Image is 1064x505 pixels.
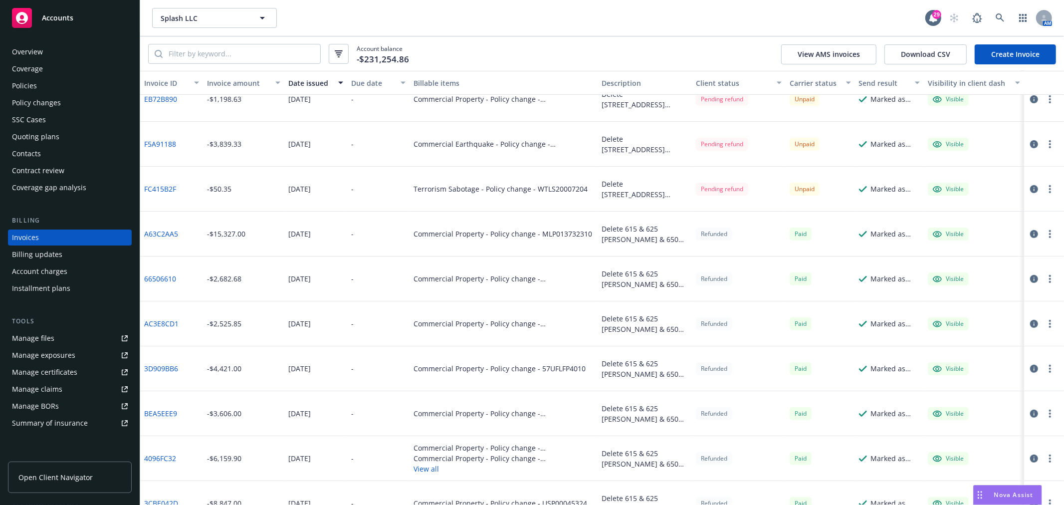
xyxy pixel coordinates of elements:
input: Filter by keyword... [163,44,320,63]
div: Analytics hub [8,451,132,461]
div: Quoting plans [12,129,59,145]
a: 66506610 [144,273,176,284]
div: Policy changes [12,95,61,111]
button: Splash LLC [152,8,277,28]
div: [DATE] [288,273,311,284]
button: Invoice ID [140,71,203,95]
div: -$50.35 [207,184,231,194]
a: Coverage [8,61,132,77]
div: Visible [933,95,964,104]
div: Delete 615 & 625 [PERSON_NAME] & 650 Vaqueros Eff. [DATE] [602,224,688,245]
div: Commercial Property - Policy change - MAUD37442173010 [414,408,594,419]
div: Invoice amount [207,78,269,88]
span: Open Client Navigator [18,472,93,483]
div: Tools [8,316,132,326]
div: Coverage [12,61,43,77]
a: Manage claims [8,381,132,397]
div: -$15,327.00 [207,229,245,239]
div: - [351,184,354,194]
div: Coverage gap analysis [12,180,86,196]
a: Installment plans [8,280,132,296]
div: Delete [STREET_ADDRESS] Locations Eff [DATE] [602,179,688,200]
div: Pending refund [696,93,748,105]
button: Invoice amount [203,71,284,95]
div: Visible [933,274,964,283]
div: -$3,839.33 [207,139,241,149]
a: A63C2AA5 [144,229,178,239]
button: Date issued [284,71,347,95]
div: Visibility in client dash [928,78,1009,88]
a: SSC Cases [8,112,132,128]
div: Client status [696,78,771,88]
div: Refunded [696,272,732,285]
div: Commercial Property - Policy change - B128429650W24 [414,443,594,453]
div: Unpaid [790,183,820,195]
div: Paid [790,272,812,285]
div: Commercial Property - Policy change - B128416688W24 [414,94,594,104]
span: Accounts [42,14,73,22]
span: Manage exposures [8,347,132,363]
a: Manage BORs [8,398,132,414]
div: Description [602,78,688,88]
div: Marked as sent [871,318,920,329]
a: Summary of insurance [8,415,132,431]
a: BEA5EEE9 [144,408,177,419]
div: Delete 615 & 625 [PERSON_NAME] & 650 Vaqueros Eff. [DATE] [602,313,688,334]
svg: Search [155,50,163,58]
div: Refunded [696,362,732,375]
div: Refunded [696,452,732,465]
div: Marked as sent [871,408,920,419]
div: -$1,198.63 [207,94,241,104]
a: Contacts [8,146,132,162]
div: Pending refund [696,138,748,150]
a: F5A91188 [144,139,176,149]
a: Account charges [8,263,132,279]
div: Paid [790,452,812,465]
div: - [351,318,354,329]
div: Carrier status [790,78,840,88]
div: Paid [790,317,812,330]
div: -$3,606.00 [207,408,241,419]
button: View all [414,464,594,474]
div: Refunded [696,228,732,240]
div: Visible [933,409,964,418]
a: Contract review [8,163,132,179]
div: Manage BORs [12,398,59,414]
div: Marked as sent [871,139,920,149]
div: Drag to move [974,486,986,505]
div: Delete 615 & 625 [PERSON_NAME] & 650 Vaqueros Eff. [DATE] [602,358,688,379]
span: Paid [790,362,812,375]
div: 29 [932,10,941,19]
div: -$4,421.00 [207,363,241,374]
div: [DATE] [288,94,311,104]
a: Billing updates [8,247,132,262]
div: - [351,273,354,284]
button: Visibility in client dash [924,71,1024,95]
div: -$2,525.85 [207,318,241,329]
div: [DATE] [288,184,311,194]
button: Client status [692,71,786,95]
a: Overview [8,44,132,60]
div: [DATE] [288,453,311,464]
div: Refunded [696,317,732,330]
button: Due date [347,71,410,95]
div: Billing [8,216,132,226]
div: Marked as sent [871,453,920,464]
button: Download CSV [884,44,967,64]
a: EB72B890 [144,94,177,104]
div: -$6,159.90 [207,453,241,464]
div: [DATE] [288,139,311,149]
a: Search [990,8,1010,28]
a: Manage certificates [8,364,132,380]
div: Visible [933,364,964,373]
div: Overview [12,44,43,60]
span: Nova Assist [994,491,1034,499]
div: - [351,453,354,464]
div: Commercial Earthquake - Policy change - 42PRP00043811 [414,139,594,149]
div: Unpaid [790,93,820,105]
a: Report a Bug [967,8,987,28]
div: Manage certificates [12,364,77,380]
div: Terrorism Sabotage - Policy change - WTLS20007204 [414,184,588,194]
a: AC3E8CD1 [144,318,179,329]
